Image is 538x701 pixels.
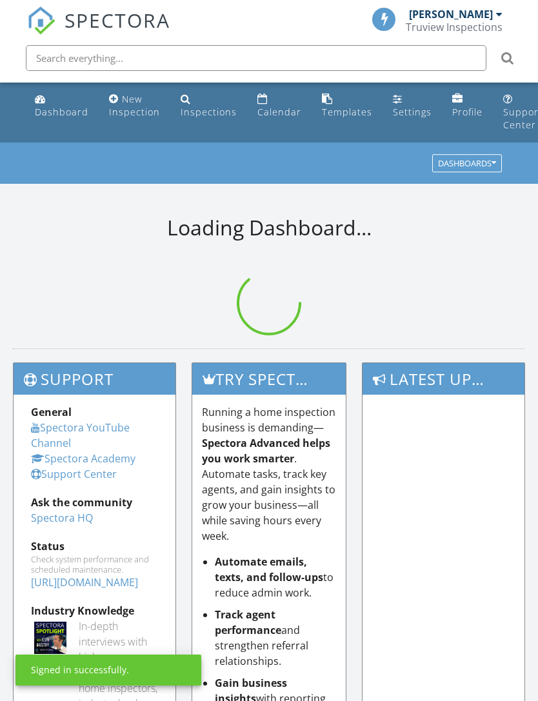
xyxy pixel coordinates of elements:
div: Signed in successfully. [31,664,129,676]
strong: General [31,405,72,419]
a: Templates [317,88,377,124]
div: Dashboards [438,159,496,168]
strong: Track agent performance [215,607,281,637]
a: Spectora YouTube Channel [31,420,130,450]
div: Industry Knowledge [31,603,158,618]
h3: Try spectora advanced [DATE] [192,363,346,395]
a: New Inspection [104,88,165,124]
a: Spectora HQ [31,511,93,525]
div: Truview Inspections [406,21,503,34]
a: Spectora Academy [31,451,135,466]
span: SPECTORA [65,6,170,34]
div: Inspections [181,106,237,118]
h3: Support [14,363,175,395]
strong: Automate emails, texts, and follow-ups [215,555,323,584]
p: Running a home inspection business is demanding— . Automate tasks, track key agents, and gain ins... [202,404,337,544]
img: The Best Home Inspection Software - Spectora [27,6,55,35]
img: Spectoraspolightmain [34,622,66,654]
li: to reduce admin work. [215,554,337,600]
input: Search everything... [26,45,486,71]
div: Templates [322,106,372,118]
h3: Latest Updates [363,363,524,395]
a: Inspections [175,88,242,124]
div: Calendar [257,106,301,118]
div: [PERSON_NAME] [409,8,493,21]
a: Support Center [31,467,117,481]
button: Dashboards [432,155,502,173]
a: SPECTORA [27,17,170,44]
div: Check system performance and scheduled maintenance. [31,554,158,575]
div: Dashboard [35,106,88,118]
div: New Inspection [109,93,160,118]
div: Ask the community [31,495,158,510]
a: [URL][DOMAIN_NAME] [31,575,138,589]
a: Settings [388,88,437,124]
div: Profile [452,106,483,118]
a: Calendar [252,88,306,124]
div: Status [31,538,158,554]
div: Settings [393,106,432,118]
strong: Spectora Advanced helps you work smarter [202,436,330,466]
a: Company Profile [447,88,488,124]
li: and strengthen referral relationships. [215,607,337,669]
a: Dashboard [30,88,94,124]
